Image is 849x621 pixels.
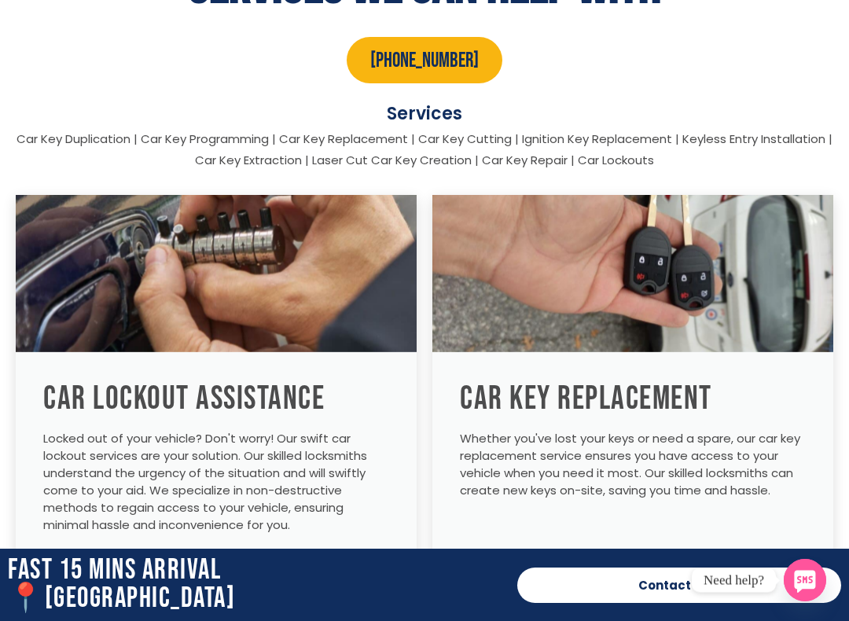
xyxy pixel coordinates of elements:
[638,579,721,591] span: Contact Now
[784,559,826,601] a: SMS
[460,430,806,499] div: Whether you've lost your keys or need a spare, our car key replacement service ensures you have a...
[517,568,841,603] a: Contact Now
[8,128,841,171] div: Car Key Duplication | Car Key Programming | Car Key Replacement | Car Key Cutting | Ignition Key ...
[43,380,389,419] h2: Car Lockout Assistance
[460,380,806,419] h2: Car Key Replacement
[8,557,502,613] h2: Fast 15 Mins Arrival 📍[GEOGRAPHIC_DATA]
[370,49,479,74] span: [PHONE_NUMBER]
[8,103,841,124] div: Services
[43,430,389,534] div: Locked out of your vehicle? Don't worry! Our swift car lockout services are your solution. Our sk...
[347,37,502,83] a: [PHONE_NUMBER]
